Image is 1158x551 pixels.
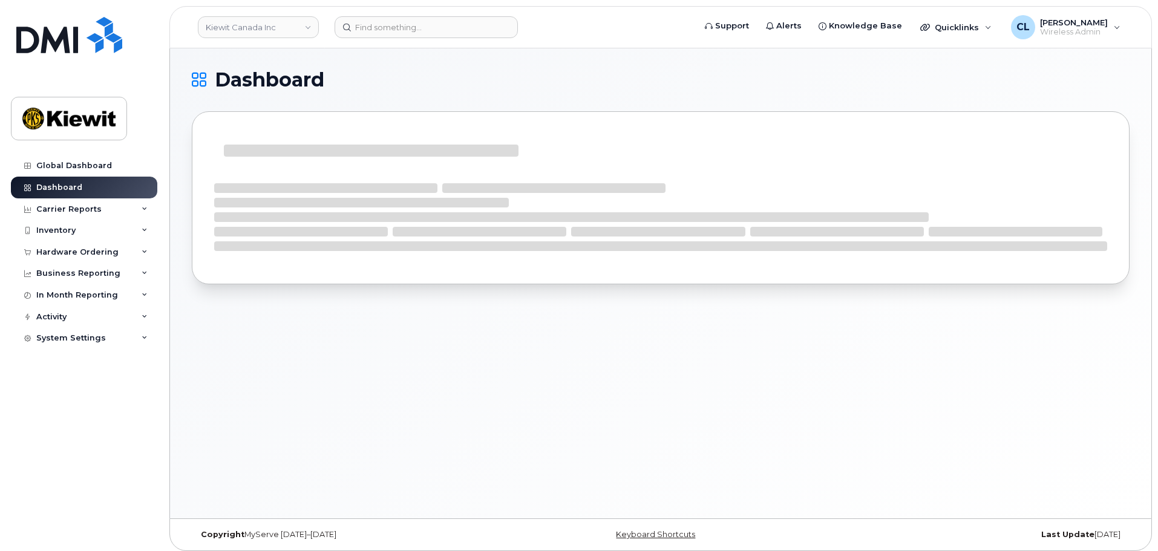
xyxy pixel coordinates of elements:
[201,530,244,539] strong: Copyright
[215,71,324,89] span: Dashboard
[817,530,1130,540] div: [DATE]
[616,530,695,539] a: Keyboard Shortcuts
[1041,530,1094,539] strong: Last Update
[192,530,505,540] div: MyServe [DATE]–[DATE]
